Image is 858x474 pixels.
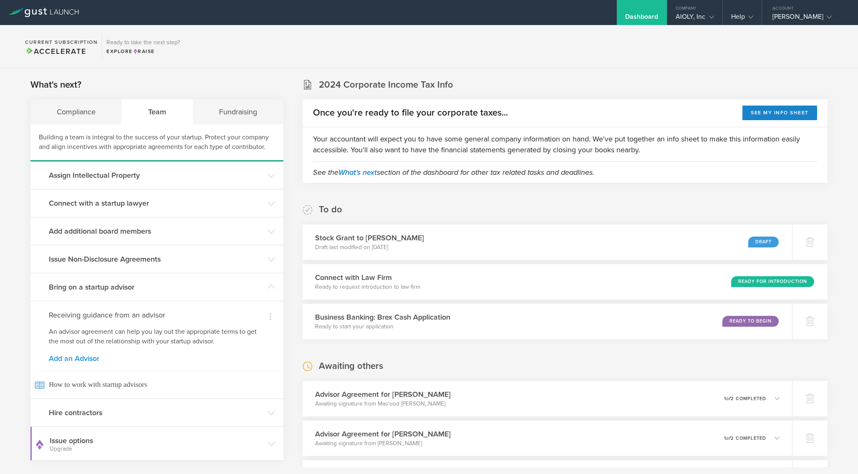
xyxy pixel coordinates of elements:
[50,435,263,452] h3: Issue options
[726,396,731,401] em: of
[122,99,193,124] div: Team
[49,355,265,362] a: Add an Advisor
[742,106,817,120] button: See my info sheet
[625,13,659,25] div: Dashboard
[49,282,263,292] h3: Bring on a startup advisor
[106,40,180,45] h3: Ready to take the next step?
[49,254,263,265] h3: Issue Non-Disclosure Agreements
[315,389,451,400] h3: Advisor Agreement for [PERSON_NAME]
[315,439,451,448] p: Awaiting signature from [PERSON_NAME]
[722,316,779,327] div: Ready to Begin
[315,283,420,291] p: Ready to request introduction to law firm
[315,243,424,252] p: Draft last modified on [DATE]
[313,107,508,119] h2: Once you're ready to file your corporate taxes...
[319,79,453,91] h2: 2024 Corporate Income Tax Info
[49,198,263,209] h3: Connect with a startup lawyer
[25,47,86,56] span: Accelerate
[315,429,451,439] h3: Advisor Agreement for [PERSON_NAME]
[49,170,263,181] h3: Assign Intellectual Property
[313,134,817,155] p: Your accountant will expect you to have some general company information on hand. We've put toget...
[315,400,451,408] p: Awaiting signature from Mas'ood [PERSON_NAME]
[319,204,342,216] h2: To do
[30,371,283,398] a: How to work with startup advisors
[30,99,122,124] div: Compliance
[313,168,594,177] em: See the section of the dashboard for other tax related tasks and deadlines.
[106,48,180,55] div: Explore
[315,232,424,243] h3: Stock Grant to [PERSON_NAME]
[319,360,383,372] h2: Awaiting others
[315,312,450,323] h3: Business Banking: Brex Cash Application
[315,272,420,283] h3: Connect with Law Firm
[193,99,283,124] div: Fundraising
[772,13,843,25] div: [PERSON_NAME]
[303,304,792,339] div: Business Banking: Brex Cash ApplicationReady to start your applicationReady to Begin
[30,124,283,161] div: Building a team is integral to the success of your startup. Protect your company and align incent...
[49,226,263,237] h3: Add additional board members
[724,396,766,401] p: 1 2 completed
[303,224,792,260] div: Stock Grant to [PERSON_NAME]Draft last modified on [DATE]Draft
[338,168,377,177] a: What's next
[49,407,263,418] h3: Hire contractors
[676,13,714,25] div: AIOLY, Inc
[731,276,814,287] div: Ready for Introduction
[748,237,779,247] div: Draft
[303,264,828,300] div: Connect with Law FirmReady to request introduction to law firmReady for Introduction
[102,33,184,59] div: Ready to take the next step?ExploreRaise
[35,371,279,398] span: How to work with startup advisors
[315,323,450,331] p: Ready to start your application
[133,48,155,54] span: Raise
[25,40,98,45] h2: Current Subscription
[50,446,263,452] small: Upgrade
[726,436,731,441] em: of
[30,79,81,91] h2: What's next?
[731,13,753,25] div: Help
[724,436,766,441] p: 1 2 completed
[49,327,265,346] p: An advisor agreement can help you lay out the appropriate terms to get the most out of the relati...
[49,310,265,320] h4: Receiving guidance from an advisor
